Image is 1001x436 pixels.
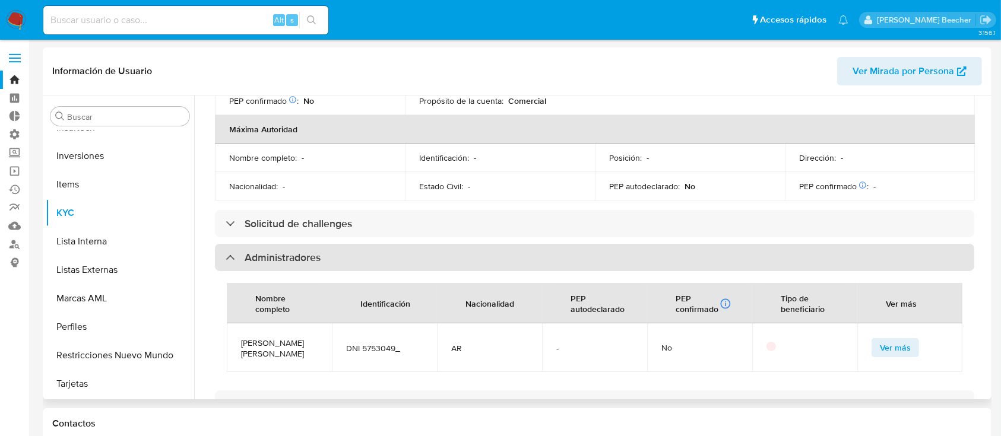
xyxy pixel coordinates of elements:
p: - [873,181,876,192]
p: Dirección : [799,152,836,163]
p: Identificación : [419,152,469,163]
div: Beneficiarios [215,390,974,418]
p: - [283,181,285,192]
p: Propósito de la cuenta : [419,96,503,106]
div: Administradores [215,244,974,271]
button: Perfiles [46,313,194,341]
p: Posición : [609,152,642,163]
input: Buscar [67,112,185,122]
button: search-icon [299,12,324,28]
p: Nombre completo : [229,152,297,163]
h1: Información de Usuario [52,65,152,77]
button: Buscar [55,112,65,121]
div: Ver más [872,289,931,317]
div: Nacionalidad [451,289,528,317]
div: Identificación [346,289,425,317]
span: Comercial [508,95,546,107]
p: PEP confirmado : [229,96,299,106]
h1: Contactos [52,418,982,429]
p: - [468,181,470,192]
h3: Beneficiarios [245,397,305,410]
span: Ver Mirada por Persona [853,57,954,85]
p: Nacionalidad : [229,181,278,192]
div: Nombre completo [241,284,318,323]
p: No [303,96,314,106]
button: Items [46,170,194,199]
input: Buscar usuario o caso... [43,12,328,28]
span: [PERSON_NAME] [PERSON_NAME] [241,338,318,359]
span: Ver más [880,339,911,356]
p: PEP confirmado : [799,181,869,192]
p: - [647,152,649,163]
p: PEP autodeclarado : [609,181,680,192]
div: PEP confirmado [676,293,731,314]
span: Alt [274,14,284,26]
button: Ver más [872,338,919,357]
button: Tarjetas [46,370,194,398]
span: DNI 5753049_ [346,343,423,354]
button: Restricciones Nuevo Mundo [46,341,194,370]
div: PEP autodeclarado [556,284,639,323]
span: Accesos rápidos [760,14,826,26]
a: Salir [980,14,992,26]
p: - [474,152,476,163]
p: No [685,181,695,192]
button: Listas Externas [46,256,194,284]
span: s [290,14,294,26]
div: No [661,342,738,353]
th: Máxima Autoridad [215,115,975,144]
div: Tipo de beneficiario [766,284,843,323]
div: Solicitud de challenges [215,210,974,237]
h3: Solicitud de challenges [245,217,352,230]
button: Marcas AML [46,284,194,313]
a: Notificaciones [838,15,848,25]
button: Inversiones [46,142,194,170]
p: camila.tresguerres@mercadolibre.com [877,14,975,26]
button: Lista Interna [46,227,194,256]
p: Estado Civil : [419,181,463,192]
span: - [556,343,633,354]
button: Ver Mirada por Persona [837,57,982,85]
p: - [841,152,843,163]
button: KYC [46,199,194,227]
span: AR [451,343,528,354]
p: - [302,152,304,163]
h3: Administradores [245,251,321,264]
